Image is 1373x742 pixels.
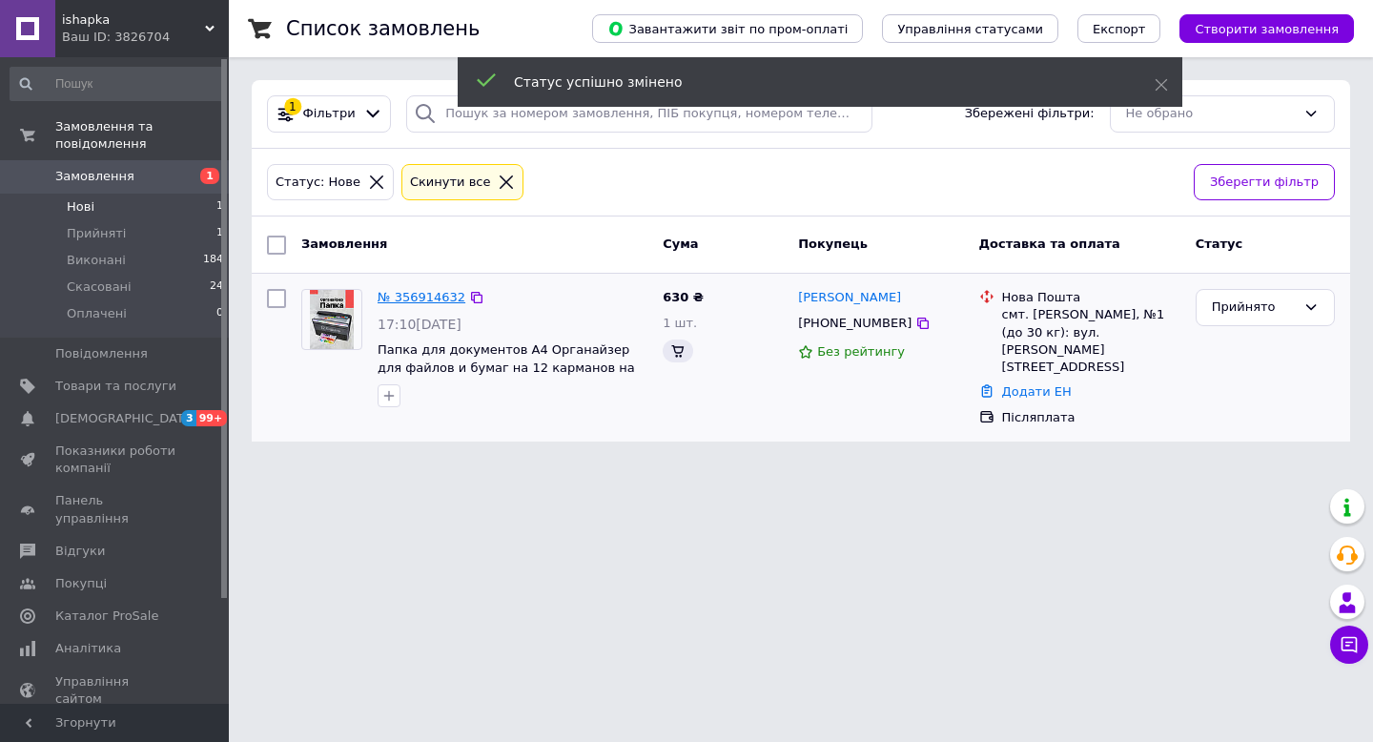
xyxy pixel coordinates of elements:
[216,305,223,322] span: 0
[592,14,863,43] button: Завантажити звіт по пром-оплаті
[1194,164,1335,201] button: Зберегти фільтр
[1212,298,1296,318] div: Прийнято
[1195,22,1339,36] span: Створити замовлення
[55,543,105,560] span: Відгуки
[1126,104,1296,124] div: Не обрано
[1093,22,1146,36] span: Експорт
[203,252,223,269] span: 184
[55,575,107,592] span: Покупці
[303,105,356,123] span: Фільтри
[301,237,387,251] span: Замовлення
[196,410,228,426] span: 99+
[10,67,225,101] input: Пошук
[1002,409,1180,426] div: Післяплата
[514,72,1107,92] div: Статус успішно змінено
[55,492,176,526] span: Панель управління
[1002,289,1180,306] div: Нова Пошта
[55,410,196,427] span: [DEMOGRAPHIC_DATA]
[272,173,364,193] div: Статус: Нове
[817,344,905,359] span: Без рейтингу
[216,198,223,216] span: 1
[663,237,698,251] span: Cума
[62,29,229,46] div: Ваш ID: 3826704
[979,237,1120,251] span: Доставка та оплата
[200,168,219,184] span: 1
[965,105,1095,123] span: Збережені фільтри:
[210,278,223,296] span: 24
[67,278,132,296] span: Скасовані
[794,311,915,336] div: [PHONE_NUMBER]
[55,443,176,477] span: Показники роботи компанії
[62,11,205,29] span: ishapka
[55,168,134,185] span: Замовлення
[67,225,126,242] span: Прийняті
[798,289,901,307] a: [PERSON_NAME]
[378,317,461,332] span: 17:10[DATE]
[1330,626,1368,664] button: Чат з покупцем
[284,98,301,115] div: 1
[1160,21,1354,35] a: Створити замовлення
[67,198,94,216] span: Нові
[406,173,495,193] div: Cкинути все
[663,316,697,330] span: 1 шт.
[378,342,635,410] a: Папка для документов А4 Органайзер для файлов и бумаг на 12 карманов на замке для хранения семейн...
[1196,237,1243,251] span: Статус
[55,608,158,625] span: Каталог ProSale
[301,289,362,350] a: Фото товару
[181,410,196,426] span: 3
[897,22,1043,36] span: Управління статусами
[1179,14,1354,43] button: Створити замовлення
[55,673,176,708] span: Управління сайтом
[378,290,465,304] a: № 356914632
[286,17,480,40] h1: Список замовлень
[55,345,148,362] span: Повідомлення
[55,378,176,395] span: Товари та послуги
[310,290,355,349] img: Фото товару
[607,20,848,37] span: Завантажити звіт по пром-оплаті
[1002,306,1180,376] div: смт. [PERSON_NAME], №1 (до 30 кг): вул. [PERSON_NAME][STREET_ADDRESS]
[1077,14,1161,43] button: Експорт
[67,252,126,269] span: Виконані
[1210,173,1319,193] span: Зберегти фільтр
[406,95,872,133] input: Пошук за номером замовлення, ПІБ покупця, номером телефону, Email, номером накладної
[67,305,127,322] span: Оплачені
[55,640,121,657] span: Аналітика
[1002,384,1072,399] a: Додати ЕН
[55,118,229,153] span: Замовлення та повідомлення
[882,14,1058,43] button: Управління статусами
[216,225,223,242] span: 1
[798,237,868,251] span: Покупець
[663,290,704,304] span: 630 ₴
